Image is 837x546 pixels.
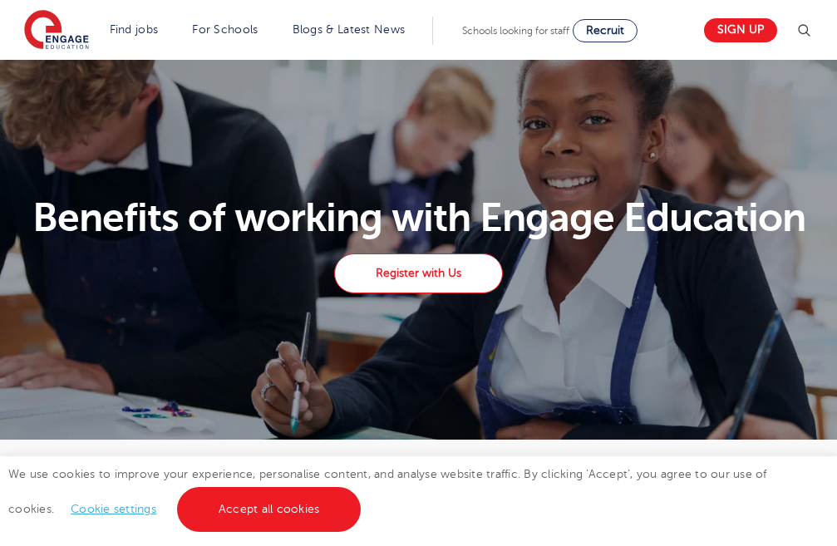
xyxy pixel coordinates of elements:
a: Accept all cookies [177,487,362,532]
span: We use cookies to improve your experience, personalise content, and analyse website traffic. By c... [8,468,767,515]
a: Cookie settings [71,503,156,515]
a: Recruit [573,19,638,42]
img: Engage Education [24,10,89,52]
a: For Schools [192,23,258,36]
a: Sign up [704,18,777,42]
a: Register with Us [334,253,502,293]
a: Find jobs [110,23,159,36]
span: Schools looking for staff [462,25,569,37]
a: Blogs & Latest News [293,23,406,36]
span: Recruit [586,24,624,37]
h1: Benefits of working with Engage Education [28,198,810,238]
